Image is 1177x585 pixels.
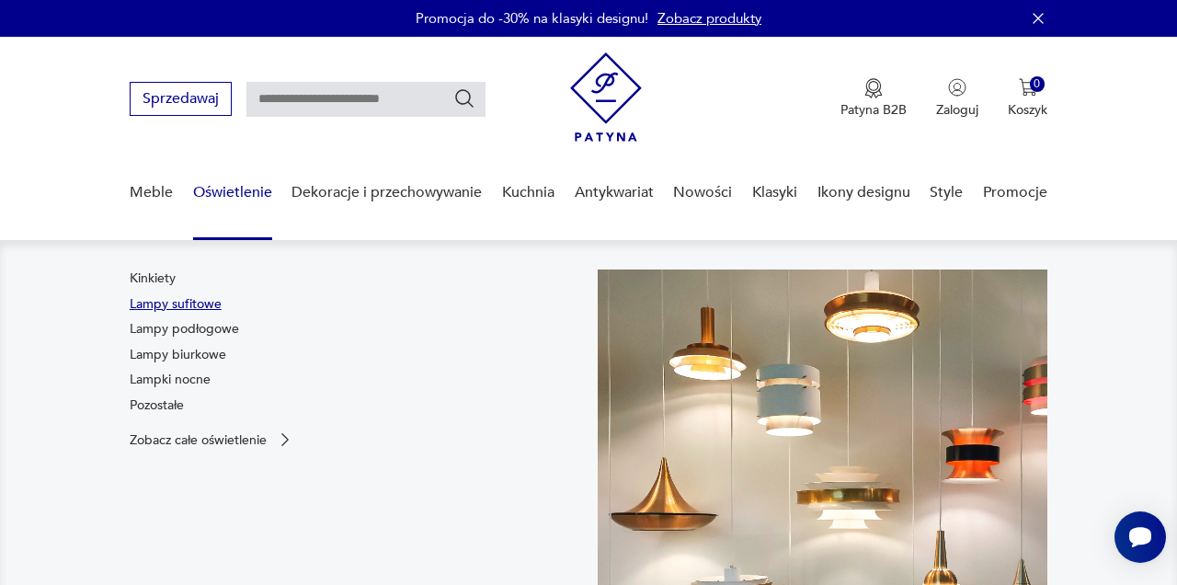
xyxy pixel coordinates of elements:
a: Kinkiety [130,270,176,288]
button: 0Koszyk [1008,78,1047,119]
a: Ikona medaluPatyna B2B [840,78,907,119]
p: Zaloguj [936,101,978,119]
a: Zobacz produkty [657,9,761,28]
a: Zobacz całe oświetlenie [130,430,294,449]
a: Lampki nocne [130,371,211,389]
button: Zaloguj [936,78,978,119]
p: Zobacz całe oświetlenie [130,434,267,446]
a: Ikony designu [817,157,910,228]
a: Oświetlenie [193,157,272,228]
a: Antykwariat [575,157,654,228]
button: Sprzedawaj [130,82,232,116]
a: Sprzedawaj [130,94,232,107]
a: Lampy sufitowe [130,295,222,314]
a: Meble [130,157,173,228]
a: Dekoracje i przechowywanie [291,157,482,228]
a: Style [930,157,963,228]
img: Patyna - sklep z meblami i dekoracjami vintage [570,52,642,142]
button: Szukaj [453,87,475,109]
a: Kuchnia [502,157,554,228]
a: Promocje [983,157,1047,228]
p: Patyna B2B [840,101,907,119]
img: Ikonka użytkownika [948,78,966,97]
img: Ikona koszyka [1019,78,1037,97]
p: Promocja do -30% na klasyki designu! [416,9,648,28]
p: Koszyk [1008,101,1047,119]
div: 0 [1030,76,1046,92]
img: Ikona medalu [864,78,883,98]
iframe: Smartsupp widget button [1114,511,1166,563]
a: Lampy podłogowe [130,320,239,338]
a: Nowości [673,157,732,228]
a: Klasyki [752,157,797,228]
a: Lampy biurkowe [130,346,226,364]
button: Patyna B2B [840,78,907,119]
a: Pozostałe [130,396,184,415]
